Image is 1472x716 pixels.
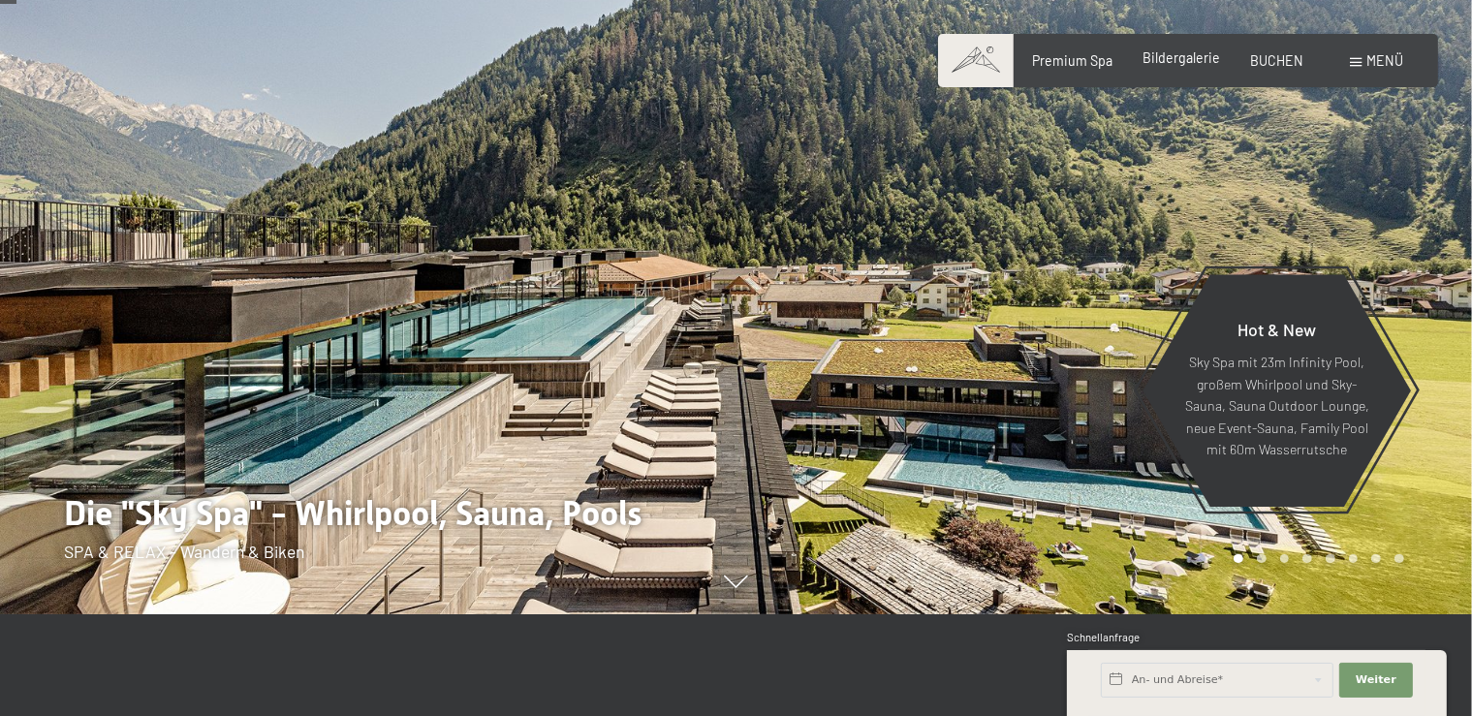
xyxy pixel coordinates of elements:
div: Carousel Page 3 [1280,554,1290,564]
a: Bildergalerie [1143,49,1220,66]
p: Sky Spa mit 23m Infinity Pool, großem Whirlpool und Sky-Sauna, Sauna Outdoor Lounge, neue Event-S... [1184,353,1369,462]
div: Carousel Pagination [1227,554,1403,564]
button: Weiter [1339,663,1413,698]
span: Schnellanfrage [1067,631,1140,643]
a: BUCHEN [1250,52,1303,69]
div: Carousel Page 7 [1371,554,1381,564]
span: Menü [1367,52,1404,69]
span: Hot & New [1237,319,1316,340]
a: Premium Spa [1032,52,1112,69]
div: Carousel Page 8 [1394,554,1404,564]
div: Carousel Page 2 [1257,554,1267,564]
div: Carousel Page 6 [1349,554,1359,564]
div: Carousel Page 4 [1302,554,1312,564]
span: Weiter [1356,672,1396,688]
a: Hot & New Sky Spa mit 23m Infinity Pool, großem Whirlpool und Sky-Sauna, Sauna Outdoor Lounge, ne... [1142,273,1412,508]
div: Carousel Page 5 [1326,554,1335,564]
div: Carousel Page 1 (Current Slide) [1234,554,1243,564]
